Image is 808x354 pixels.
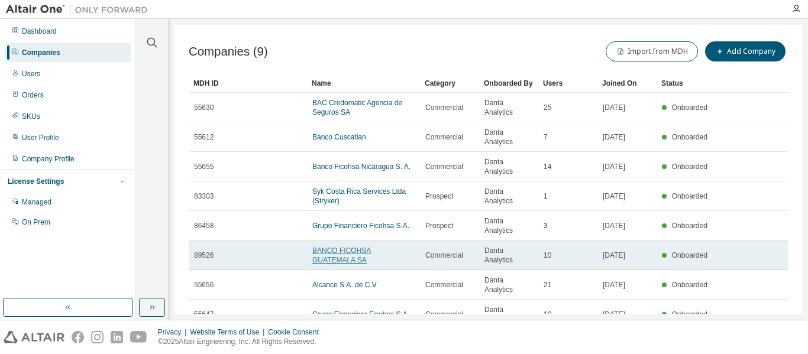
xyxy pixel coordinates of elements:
[544,103,551,112] span: 25
[130,331,147,343] img: youtube.svg
[8,177,64,186] div: License Settings
[672,163,707,171] span: Onboarded
[22,133,59,142] div: User Profile
[544,162,551,171] span: 14
[425,103,463,112] span: Commercial
[603,132,625,142] span: [DATE]
[22,217,50,227] div: On Prem
[425,132,463,142] span: Commercial
[4,331,64,343] img: altair_logo.svg
[603,103,625,112] span: [DATE]
[425,162,463,171] span: Commercial
[544,310,551,319] span: 10
[425,191,453,201] span: Prospect
[672,310,707,319] span: Onboarded
[72,331,84,343] img: facebook.svg
[6,4,154,15] img: Altair One
[312,163,411,171] a: Banco Ficohsa Nicaragua S. A.
[484,305,533,324] span: Danta Analytics
[603,191,625,201] span: [DATE]
[312,74,415,93] div: Name
[22,154,75,164] div: Company Profile
[312,246,371,264] a: BANCO FICOHSA GUATEMALA SA
[705,41,786,61] button: Add Company
[194,162,214,171] span: 55655
[22,48,60,57] div: Companies
[484,157,533,176] span: Danta Analytics
[268,327,325,337] div: Cookie Consent
[425,251,463,260] span: Commercial
[603,251,625,260] span: [DATE]
[484,74,534,93] div: Onboarded By
[484,246,533,265] span: Danta Analytics
[672,222,707,230] span: Onboarded
[672,133,707,141] span: Onboarded
[484,98,533,117] span: Danta Analytics
[194,132,214,142] span: 55612
[312,222,409,230] a: Grupo Financiero Ficohsa S.A.
[484,128,533,147] span: Danta Analytics
[194,191,214,201] span: 83303
[194,280,214,290] span: 55656
[544,251,551,260] span: 10
[603,280,625,290] span: [DATE]
[312,133,366,141] a: Banco Cuscatlan
[544,221,548,230] span: 3
[484,216,533,235] span: Danta Analytics
[425,310,463,319] span: Commercial
[672,281,707,289] span: Onboarded
[672,192,707,200] span: Onboarded
[193,74,302,93] div: MDH ID
[194,221,214,230] span: 86458
[111,331,123,343] img: linkedin.svg
[22,27,57,36] div: Dashboard
[425,280,463,290] span: Commercial
[672,251,707,259] span: Onboarded
[194,103,214,112] span: 55630
[158,327,190,337] div: Privacy
[312,281,377,289] a: Alcance S.A. de C.V
[189,45,268,59] span: Companies (9)
[544,191,548,201] span: 1
[543,74,593,93] div: Users
[661,74,711,93] div: Status
[606,41,698,61] button: Import from MDH
[544,132,548,142] span: 7
[190,327,268,337] div: Website Terms of Use
[194,310,214,319] span: 55647
[194,251,214,260] span: 89526
[91,331,104,343] img: instagram.svg
[484,275,533,294] span: Danta Analytics
[544,280,551,290] span: 21
[672,103,707,112] span: Onboarded
[484,187,533,206] span: Danta Analytics
[603,221,625,230] span: [DATE]
[602,74,652,93] div: Joined On
[425,221,453,230] span: Prospect
[22,69,40,79] div: Users
[425,74,474,93] div: Category
[22,197,51,207] div: Managed
[312,99,402,116] a: BAC Credomatic Agencia de Seguros SA
[312,187,406,205] a: Syk Costa Rica Services Ltda (Stryker)
[603,310,625,319] span: [DATE]
[22,90,44,100] div: Orders
[312,310,409,319] a: Grupo Financiero Ficohsa S.A.
[603,162,625,171] span: [DATE]
[22,112,40,121] div: SKUs
[158,337,326,347] p: © 2025 Altair Engineering, Inc. All Rights Reserved.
